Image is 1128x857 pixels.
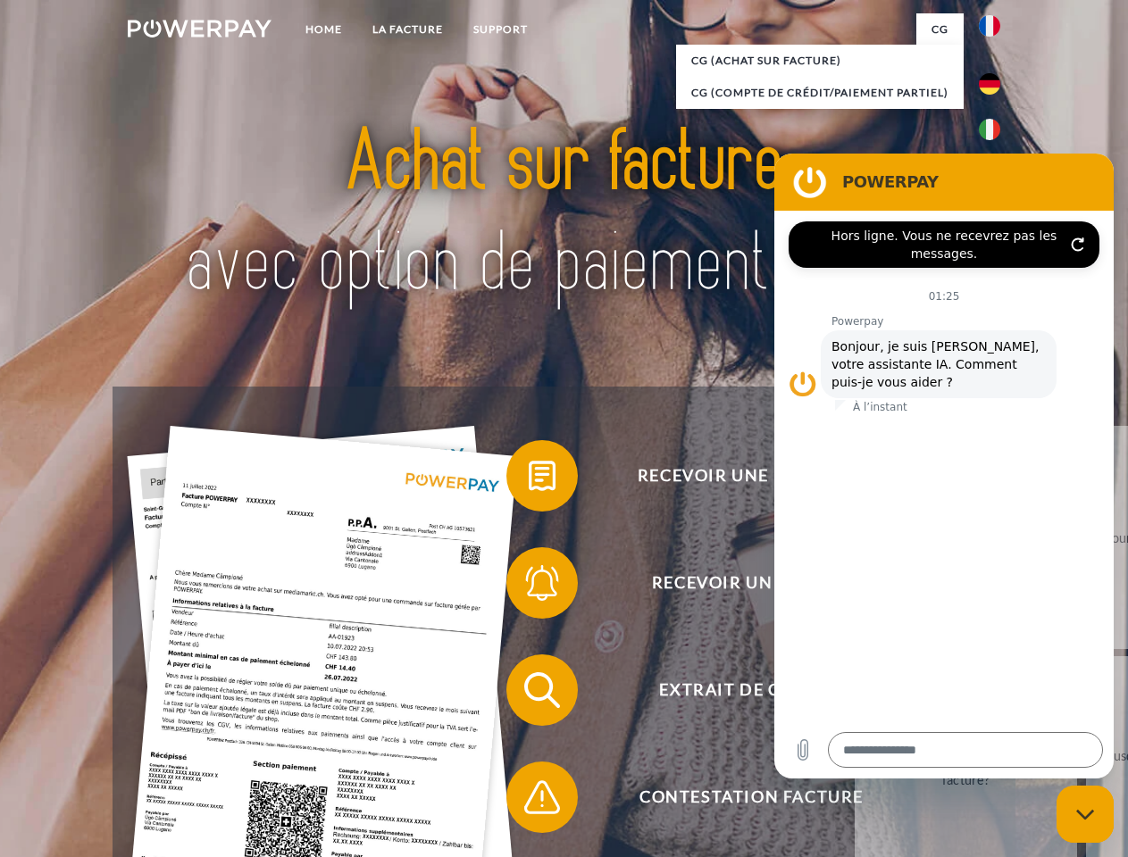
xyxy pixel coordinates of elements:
img: qb_bell.svg [520,561,564,605]
span: Contestation Facture [532,761,970,833]
img: qb_bill.svg [520,453,564,498]
img: de [979,73,1000,95]
a: CG [916,13,964,46]
img: title-powerpay_fr.svg [171,86,957,342]
button: Extrait de compte [506,654,971,726]
a: Home [290,13,357,46]
button: Recevoir un rappel? [506,547,971,619]
a: CG (achat sur facture) [676,45,964,77]
button: Contestation Facture [506,761,971,833]
span: Recevoir un rappel? [532,547,970,619]
img: qb_warning.svg [520,775,564,820]
span: Recevoir une facture ? [532,440,970,512]
img: qb_search.svg [520,668,564,712]
span: Extrait de compte [532,654,970,726]
button: Recevoir une facture ? [506,440,971,512]
a: LA FACTURE [357,13,458,46]
img: fr [979,15,1000,37]
iframe: Fenêtre de messagerie [774,154,1114,778]
a: CG (Compte de crédit/paiement partiel) [676,77,964,109]
a: Support [458,13,543,46]
img: logo-powerpay-white.svg [128,20,272,37]
img: it [979,119,1000,140]
iframe: Bouton de lancement de la fenêtre de messagerie, conversation en cours [1057,786,1114,843]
